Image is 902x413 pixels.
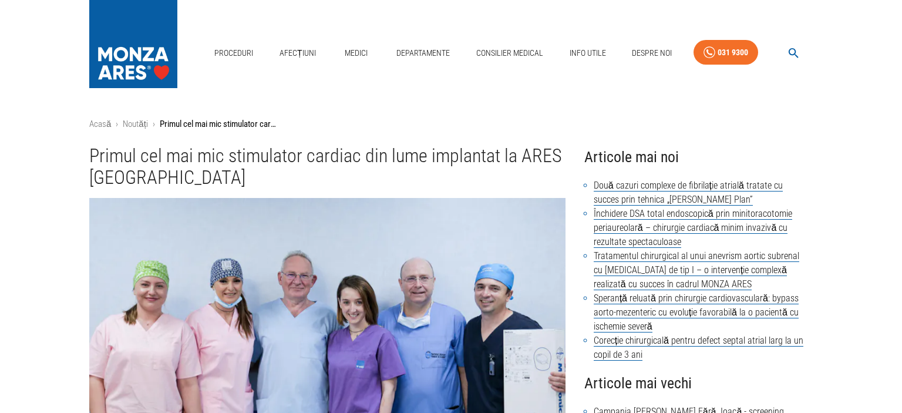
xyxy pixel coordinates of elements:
[694,40,758,65] a: 031 9300
[89,117,813,131] nav: breadcrumb
[89,145,566,189] h1: Primul cel mai mic stimulator cardiac din lume implantat la ARES [GEOGRAPHIC_DATA]
[627,41,676,65] a: Despre Noi
[337,41,375,65] a: Medici
[594,250,799,290] a: Tratamentul chirurgical al unui anevrism aortic subrenal cu [MEDICAL_DATA] de tip I – o intervenț...
[584,145,813,169] h4: Articole mai noi
[153,117,155,131] li: ›
[584,371,813,395] h4: Articole mai vechi
[472,41,548,65] a: Consilier Medical
[160,117,277,131] p: Primul cel mai mic stimulator cardiac din lume implantat la ARES [GEOGRAPHIC_DATA]
[718,45,748,60] div: 031 9300
[123,119,148,129] a: Noutăți
[89,119,111,129] a: Acasă
[116,117,118,131] li: ›
[210,41,258,65] a: Proceduri
[594,180,783,206] a: Două cazuri complexe de fibrilație atrială tratate cu succes prin tehnica „[PERSON_NAME] Plan”
[594,293,799,333] a: Speranță reluată prin chirurgie cardiovasculară: bypass aorto-mezenteric cu evoluție favorabilă l...
[565,41,611,65] a: Info Utile
[594,335,803,361] a: Corecție chirurgicală pentru defect septal atrial larg la un copil de 3 ani
[594,208,792,248] a: Închidere DSA total endoscopică prin minitoracotomie periaureolară – chirurgie cardiacă minim inv...
[392,41,455,65] a: Departamente
[275,41,321,65] a: Afecțiuni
